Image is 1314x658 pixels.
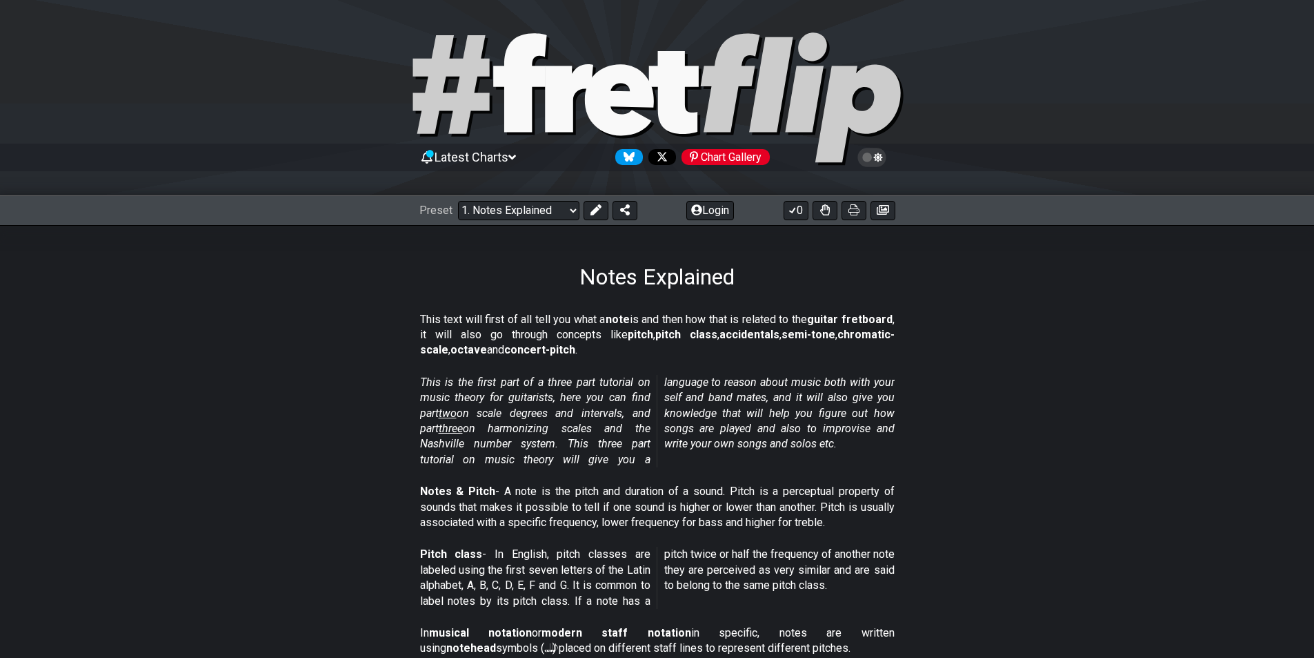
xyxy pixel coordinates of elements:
a: Follow #fretflip at Bluesky [610,149,643,165]
a: #fretflip at Pinterest [676,149,770,165]
p: In or in specific, notes are written using symbols (𝅝 𝅗𝅥 𝅘𝅥 𝅘𝅥𝅮) placed on different staff lines to r... [420,626,895,657]
strong: semi-tone [782,328,835,341]
strong: pitch [628,328,653,341]
button: Create image [870,201,895,220]
strong: accidentals [719,328,779,341]
strong: notehead [446,641,496,655]
strong: note [606,313,630,326]
p: - In English, pitch classes are labeled using the first seven letters of the Latin alphabet, A, B... [420,547,895,609]
button: Login [686,201,734,220]
span: Preset [419,204,452,217]
em: This is the first part of a three part tutorial on music theory for guitarists, here you can find... [420,376,895,466]
p: - A note is the pitch and duration of a sound. Pitch is a perceptual property of sounds that make... [420,484,895,530]
a: Follow #fretflip at X [643,149,676,165]
span: Toggle light / dark theme [864,151,880,164]
strong: octave [450,343,487,356]
span: Latest Charts [435,150,508,164]
p: This text will first of all tell you what a is and then how that is related to the , it will also... [420,312,895,358]
strong: Notes & Pitch [420,485,495,498]
button: Toggle Dexterity for all fretkits [813,201,837,220]
h1: Notes Explained [579,264,735,290]
button: 0 [784,201,808,220]
div: Chart Gallery [681,149,770,165]
button: Share Preset [613,201,637,220]
strong: pitch class [655,328,717,341]
button: Print [842,201,866,220]
strong: guitar fretboard [807,313,893,326]
button: Edit Preset [584,201,608,220]
span: three [439,422,463,435]
strong: concert-pitch [504,343,575,356]
strong: musical notation [429,626,532,639]
select: Preset [458,201,579,220]
span: two [439,407,457,420]
strong: modern staff notation [541,626,691,639]
strong: Pitch class [420,548,483,561]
